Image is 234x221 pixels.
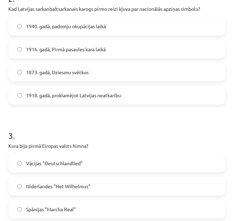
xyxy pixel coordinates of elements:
[8,5,226,13] p: Kad Latvijas sarkanbaltsarkanais karogs pirmo reizi kļuva par nacionālās apziņas simbolu?
[26,183,90,190] span: Nīderlandes "Het Wilhelmus"
[26,206,76,213] span: Spānijas "Marcha Real"
[26,160,83,167] span: Vācijas "Deutschlandlied"
[17,161,22,166] input: Vācijas "Deutschlandlied"
[26,23,106,30] span: 1940. gadā, padomju okupācijas laikā
[17,47,22,52] input: 1916. gadā, Pirmā pasaules kara laikā
[26,46,106,53] span: 1916. gadā, Pirmā pasaules kara laikā
[17,207,22,212] input: Spānijas "Marcha Real"
[17,24,22,29] input: 1940. gadā, padomju okupācijas laikā
[17,93,22,98] input: 1918. gadā, proklamējot Latvijas neatkarību
[8,142,226,150] p: Kura bija pirmā Eiropas valsts himna?
[8,119,226,140] h1: 3 .
[17,184,22,189] input: Nīderlandes "Het Wilhelmus"
[26,92,121,99] span: 1918. gadā, proklamējot Latvijas neatkarību
[26,69,89,76] span: 1873. gadā, Dziesmu svētkos
[17,70,22,75] input: 1873. gadā, Dziesmu svētkos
